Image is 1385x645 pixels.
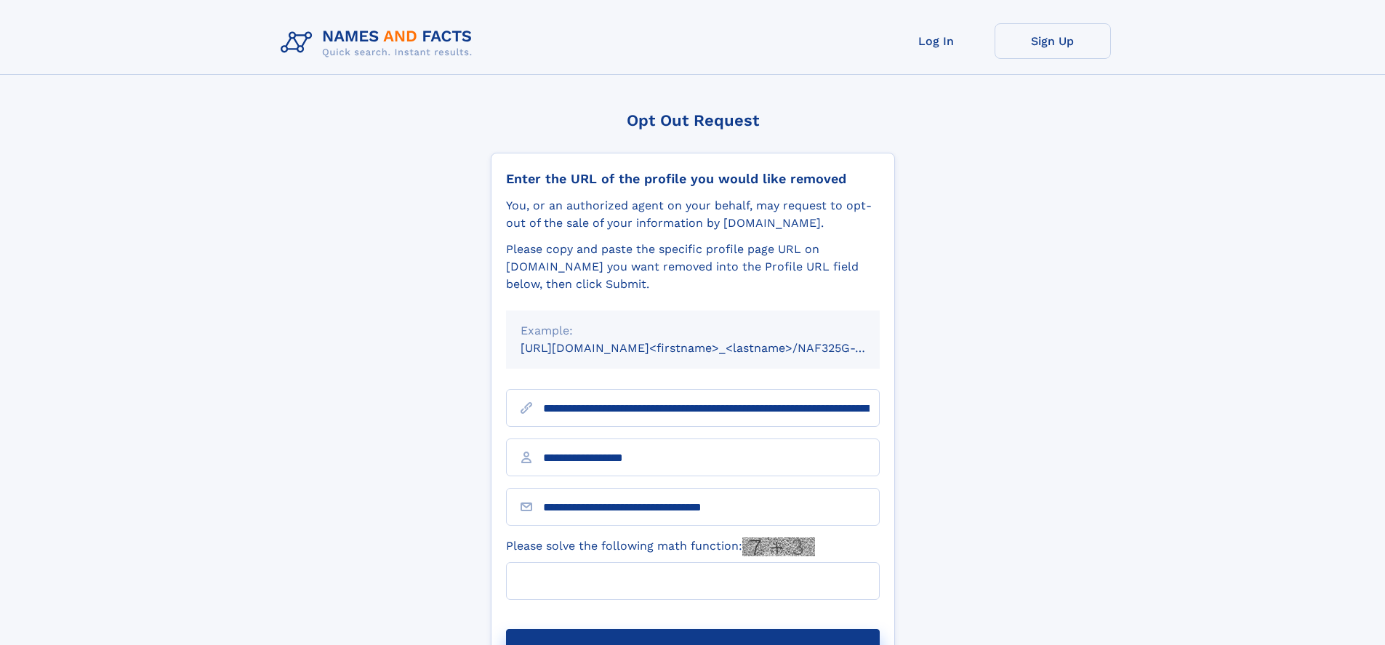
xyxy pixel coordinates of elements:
[878,23,995,59] a: Log In
[275,23,484,63] img: Logo Names and Facts
[506,537,815,556] label: Please solve the following math function:
[506,197,880,232] div: You, or an authorized agent on your behalf, may request to opt-out of the sale of your informatio...
[506,241,880,293] div: Please copy and paste the specific profile page URL on [DOMAIN_NAME] you want removed into the Pr...
[506,171,880,187] div: Enter the URL of the profile you would like removed
[521,341,907,355] small: [URL][DOMAIN_NAME]<firstname>_<lastname>/NAF325G-xxxxxxxx
[995,23,1111,59] a: Sign Up
[521,322,865,340] div: Example:
[491,111,895,129] div: Opt Out Request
